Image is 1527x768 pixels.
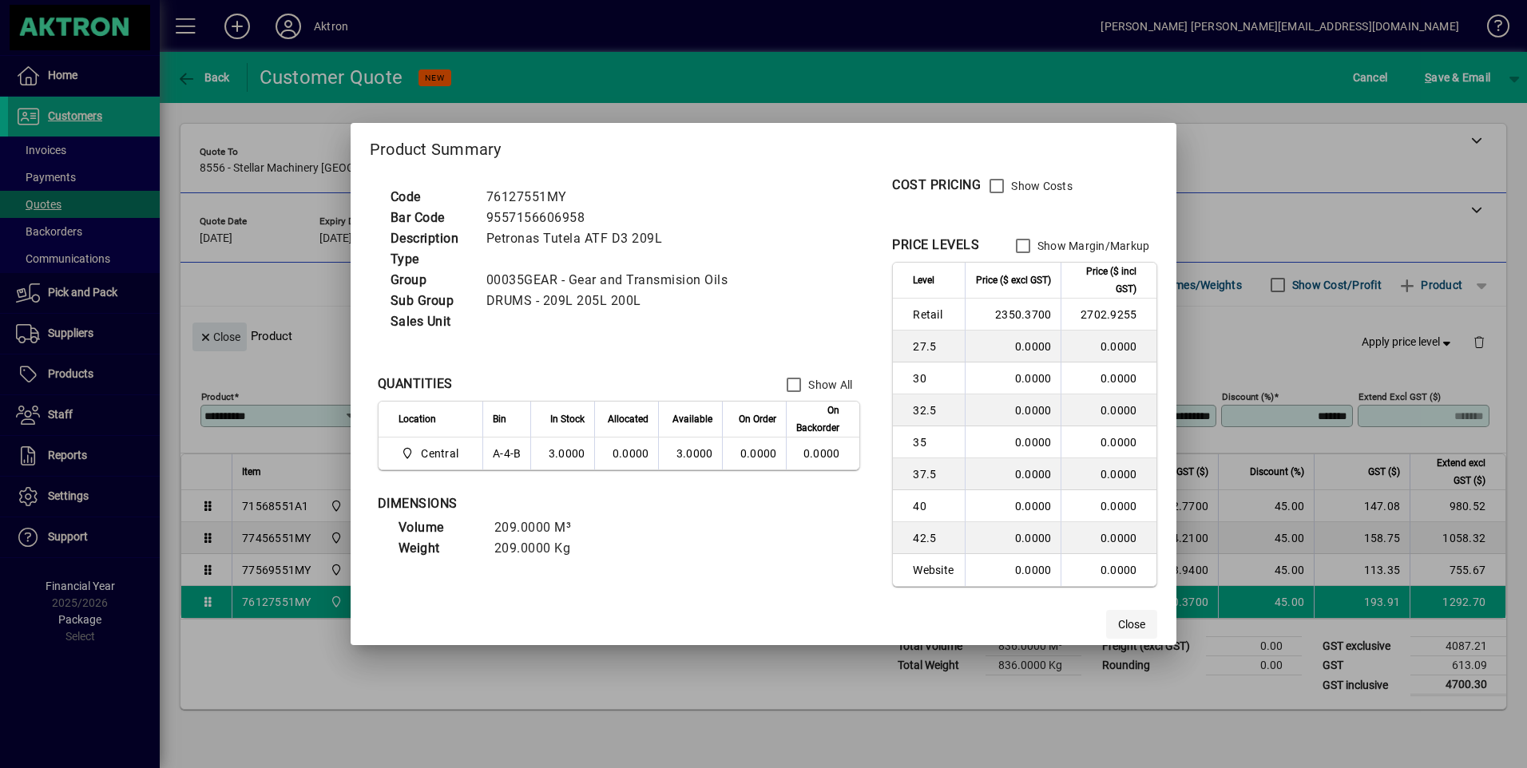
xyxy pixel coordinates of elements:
span: Location [399,410,436,428]
span: Available [672,410,712,428]
td: 0.0000 [1061,522,1156,554]
td: 0.0000 [1061,362,1156,394]
td: 0.0000 [1061,331,1156,362]
td: Volume [391,517,486,538]
td: 0.0000 [786,437,859,469]
div: PRICE LEVELS [892,236,979,255]
span: On Backorder [796,402,839,437]
td: Petronas Tutela ATF D3 209L [478,228,748,249]
td: 0.0000 [965,490,1061,522]
td: 9557156606958 [478,208,748,228]
span: On Order [739,410,776,428]
td: 3.0000 [658,437,722,469]
span: Retail [913,307,955,323]
label: Show Margin/Markup [1034,238,1150,254]
span: Price ($ excl GST) [976,271,1051,289]
td: 0.0000 [965,331,1061,362]
td: 0.0000 [1061,490,1156,522]
td: A-4-B [482,437,530,469]
td: DRUMS - 209L 205L 200L [478,291,748,311]
td: 0.0000 [965,426,1061,458]
td: Sales Unit [383,311,478,332]
td: 00035GEAR - Gear and Transmision Oils [478,270,748,291]
td: Bar Code [383,208,478,228]
span: In Stock [550,410,585,428]
td: 209.0000 Kg [486,538,591,559]
td: 0.0000 [1061,458,1156,490]
td: 0.0000 [594,437,658,469]
span: Bin [493,410,506,428]
td: Weight [391,538,486,559]
td: 209.0000 M³ [486,517,591,538]
span: Central [399,444,465,463]
td: Group [383,270,478,291]
div: COST PRICING [892,176,981,195]
td: Sub Group [383,291,478,311]
span: Central [421,445,458,461]
td: 0.0000 [965,458,1061,490]
td: 76127551MY [478,187,748,208]
span: Price ($ incl GST) [1071,263,1136,298]
span: 27.5 [913,338,955,354]
span: Close [1118,616,1145,633]
span: 40 [913,498,955,514]
td: 0.0000 [965,394,1061,426]
span: 0.0000 [740,447,777,460]
span: Allocated [608,410,648,428]
div: DIMENSIONS [378,494,777,513]
span: Website [913,562,955,578]
span: 37.5 [913,466,955,482]
td: 0.0000 [965,554,1061,586]
td: Type [383,249,478,270]
label: Show Costs [1008,178,1073,194]
td: 2350.3700 [965,299,1061,331]
h2: Product Summary [351,123,1177,169]
td: 0.0000 [965,362,1061,394]
span: 35 [913,434,955,450]
td: Description [383,228,478,249]
span: 30 [913,370,955,386]
span: 42.5 [913,530,955,546]
button: Close [1106,610,1157,639]
label: Show All [805,377,852,393]
td: 2702.9255 [1061,299,1156,331]
td: 0.0000 [965,522,1061,554]
td: 0.0000 [1061,426,1156,458]
td: Code [383,187,478,208]
span: 32.5 [913,402,955,418]
td: 0.0000 [1061,554,1156,586]
div: QUANTITIES [378,374,453,394]
span: Level [913,271,934,289]
td: 3.0000 [530,437,594,469]
td: 0.0000 [1061,394,1156,426]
